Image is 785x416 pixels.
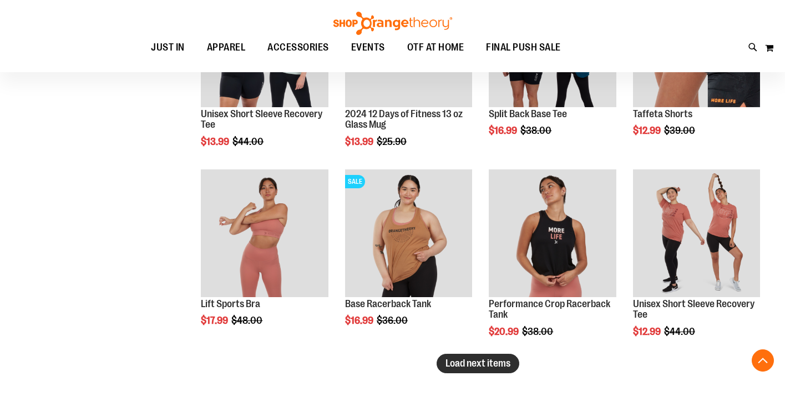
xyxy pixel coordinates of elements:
[752,349,774,372] button: Back To Top
[633,169,760,297] img: Product image for Unisex Short Sleeve Recovery Tee
[231,315,264,326] span: $48.00
[345,298,431,309] a: Base Racerback Tank
[475,35,572,60] a: FINAL PUSH SALE
[489,326,520,337] span: $20.99
[489,125,519,136] span: $16.99
[267,35,329,60] span: ACCESSORIES
[201,136,231,147] span: $13.99
[345,169,472,298] a: Product image for Base Racerback TankSALE
[377,315,409,326] span: $36.00
[489,298,610,320] a: Performance Crop Racerback Tank
[140,35,196,61] a: JUST IN
[377,136,408,147] span: $25.90
[633,125,662,136] span: $12.99
[196,35,257,61] a: APPAREL
[201,315,230,326] span: $17.99
[522,326,555,337] span: $38.00
[489,169,616,298] a: Product image for Performance Crop Racerback Tank
[633,326,662,337] span: $12.99
[633,108,692,119] a: Taffeta Shorts
[437,354,519,373] button: Load next items
[627,164,766,365] div: product
[483,164,621,365] div: product
[201,108,322,131] a: Unisex Short Sleeve Recovery Tee
[340,35,396,61] a: EVENTS
[340,164,478,354] div: product
[207,35,246,60] span: APPAREL
[201,298,260,309] a: Lift Sports Bra
[396,35,475,61] a: OTF AT HOME
[486,35,561,60] span: FINAL PUSH SALE
[489,169,616,297] img: Product image for Performance Crop Racerback Tank
[345,315,375,326] span: $16.99
[351,35,385,60] span: EVENTS
[520,125,553,136] span: $38.00
[332,12,454,35] img: Shop Orangetheory
[407,35,464,60] span: OTF AT HOME
[201,169,328,297] img: Product image for Lift Sports Bra
[256,35,340,61] a: ACCESSORIES
[201,169,328,298] a: Product image for Lift Sports Bra
[345,108,463,131] a: 2024 12 Days of Fitness 13 oz Glass Mug
[232,136,265,147] span: $44.00
[489,108,567,119] a: Split Back Base Tee
[345,175,365,188] span: SALE
[445,358,510,369] span: Load next items
[345,169,472,297] img: Product image for Base Racerback Tank
[195,164,333,354] div: product
[345,136,375,147] span: $13.99
[633,298,754,320] a: Unisex Short Sleeve Recovery Tee
[151,35,185,60] span: JUST IN
[633,169,760,298] a: Product image for Unisex Short Sleeve Recovery Tee
[664,326,697,337] span: $44.00
[664,125,697,136] span: $39.00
